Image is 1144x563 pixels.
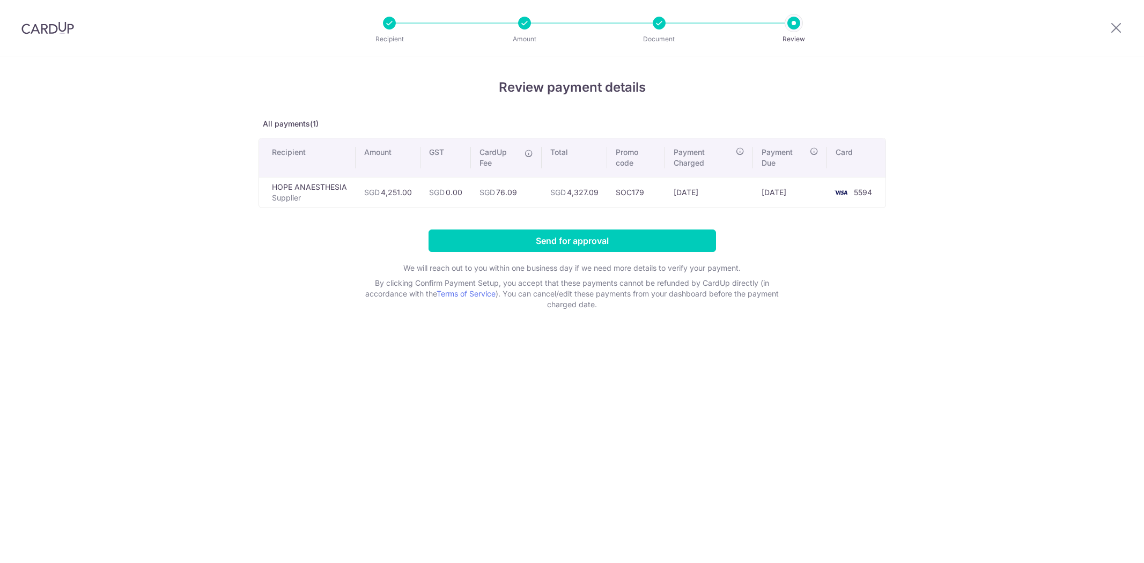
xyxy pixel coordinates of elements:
img: CardUp [21,21,74,34]
p: Review [754,34,833,45]
td: 0.00 [420,177,471,208]
th: GST [420,138,471,177]
td: 4,327.09 [542,177,607,208]
p: We will reach out to you within one business day if we need more details to verify your payment. [358,263,787,273]
img: <span class="translation_missing" title="translation missing: en.account_steps.new_confirm_form.b... [830,186,852,199]
td: 4,251.00 [356,177,420,208]
td: 76.09 [471,177,542,208]
span: SGD [479,188,495,197]
h4: Review payment details [259,78,886,97]
a: Terms of Service [437,289,496,298]
th: Recipient [259,138,356,177]
p: Amount [485,34,564,45]
td: HOPE ANAESTHESIA [259,177,356,208]
td: [DATE] [665,177,754,208]
span: Payment Charged [674,147,733,168]
th: Promo code [607,138,665,177]
th: Amount [356,138,420,177]
th: Card [827,138,885,177]
p: All payments(1) [259,118,886,129]
p: By clicking Confirm Payment Setup, you accept that these payments cannot be refunded by CardUp di... [358,278,787,310]
td: [DATE] [753,177,827,208]
p: Recipient [350,34,429,45]
span: SGD [364,188,380,197]
span: Payment Due [762,147,807,168]
th: Total [542,138,607,177]
span: 5594 [854,188,872,197]
td: SOC179 [607,177,665,208]
span: SGD [550,188,566,197]
p: Document [619,34,699,45]
span: SGD [429,188,445,197]
input: Send for approval [429,229,716,252]
p: Supplier [272,192,347,203]
span: CardUp Fee [479,147,519,168]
